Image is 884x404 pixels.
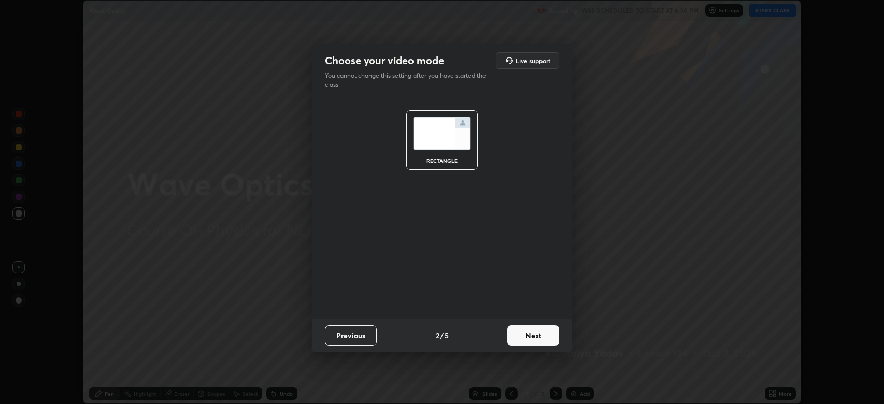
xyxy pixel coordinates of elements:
[507,325,559,346] button: Next
[440,330,444,341] h4: /
[436,330,439,341] h4: 2
[325,325,377,346] button: Previous
[421,158,463,163] div: rectangle
[445,330,449,341] h4: 5
[413,117,471,150] img: normalScreenIcon.ae25ed63.svg
[516,57,550,64] h5: Live support
[325,71,493,90] p: You cannot change this setting after you have started the class
[325,54,444,67] h2: Choose your video mode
